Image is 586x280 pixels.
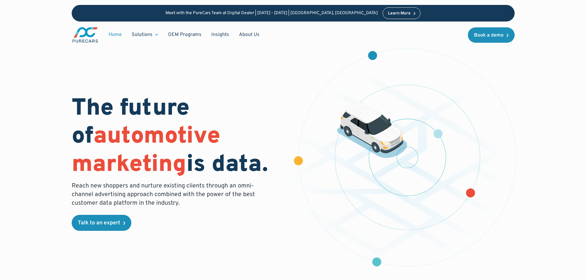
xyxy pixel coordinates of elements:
p: Meet with the PureCars Team at Digital Dealer | [DATE] - [DATE] | [GEOGRAPHIC_DATA], [GEOGRAPHIC_... [165,11,378,16]
div: Solutions [127,29,163,41]
h1: The future of is data. [72,95,286,179]
img: illustration of a vehicle [337,102,408,158]
a: Learn More [383,7,421,19]
a: Insights [206,29,234,41]
a: OEM Programs [163,29,206,41]
a: About Us [234,29,265,41]
a: Book a demo [468,27,515,43]
a: main [72,26,99,43]
div: Talk to an expert [78,220,120,226]
p: Reach new shoppers and nurture existing clients through an omni-channel advertising approach comb... [72,182,259,207]
img: purecars logo [72,26,99,43]
div: Learn More [388,11,411,16]
span: automotive marketing [72,122,220,179]
div: Book a demo [474,33,504,38]
a: Talk to an expert [72,215,131,231]
a: Home [104,29,127,41]
div: Solutions [132,31,153,38]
